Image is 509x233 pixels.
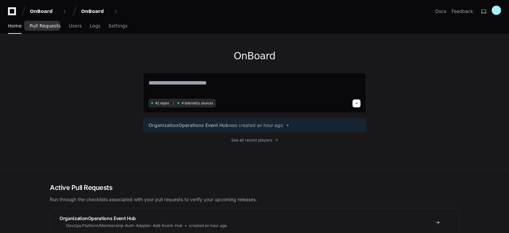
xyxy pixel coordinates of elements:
[50,196,459,203] p: Run through the checklists associated with your pull requests to verify your upcoming releases.
[30,24,60,28] span: Pull Requests
[189,223,227,228] span: created an hour ago
[8,19,22,34] a: Home
[8,24,22,28] span: Home
[143,50,366,62] h1: OnBoard
[149,122,360,129] a: OrganizationOperations Event Hubwas created an hour ago
[66,223,182,228] span: DevOps.Platform/Membership-Auth-Adapter-Add-Event-Hub
[143,138,366,143] a: See all recent players
[90,24,100,28] span: Logs
[90,19,100,34] a: Logs
[27,5,70,17] button: OnBoard
[181,101,213,106] span: 4 telemetry sources
[69,24,82,28] span: Users
[435,8,446,15] a: Docs
[231,138,272,143] span: See all recent players
[81,8,110,15] div: OnBoard
[59,215,136,221] span: OrganizationOperations Event Hub
[149,122,229,129] span: OrganizationOperations Event Hub
[30,19,60,34] a: Pull Requests
[78,5,121,17] button: OnBoard
[108,24,127,28] span: Settings
[452,8,473,15] button: Feedback
[108,19,127,34] a: Settings
[229,122,283,129] span: was created an hour ago
[50,183,459,192] h2: Active Pull Requests
[30,8,58,15] div: OnBoard
[155,101,169,106] span: 42 repos
[69,19,82,34] a: Users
